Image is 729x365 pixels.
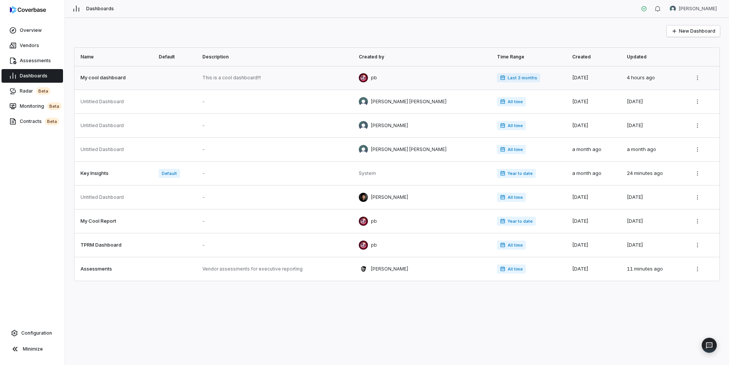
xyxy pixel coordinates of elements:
th: Description [198,48,354,66]
a: Overview [2,24,63,37]
span: [PERSON_NAME] [679,6,717,12]
button: More actions [691,239,704,251]
img: Clarence Chio avatar [359,193,368,202]
a: Monitoringbeta [2,99,63,113]
th: Name [74,48,154,66]
th: Time Range [492,48,568,66]
th: Created [568,48,622,66]
span: Dashboards [86,6,114,12]
span: beta [47,102,62,110]
a: Assessments [2,54,63,68]
button: New Dashboard [667,25,720,37]
button: More actions [691,263,704,275]
span: Radar [20,87,50,95]
a: Contractsbeta [2,115,63,128]
button: More actions [691,72,704,83]
img: pb null avatar [359,241,368,250]
img: Tom Jodoin avatar [670,6,676,12]
span: Monitoring [20,102,62,110]
span: Contracts [20,118,59,125]
img: Gage Krause avatar [359,97,368,106]
a: Configuration [3,326,62,340]
img: pb null avatar [359,217,368,226]
img: Zi Chong Kao avatar [359,121,368,130]
span: Minimize [23,346,43,352]
a: Radarbeta [2,84,63,98]
button: Minimize [3,341,62,357]
span: beta [45,118,59,125]
img: Gus Cuddy avatar [359,264,368,274]
button: More actions [691,120,704,131]
img: Coverbase logo [10,6,46,14]
button: Tom Jodoin avatar[PERSON_NAME] [665,3,721,14]
img: Gage Krause avatar [359,145,368,154]
button: More actions [691,168,704,179]
span: Overview [20,27,42,33]
span: Configuration [21,330,52,336]
a: Vendors [2,39,63,52]
button: More actions [691,144,704,155]
th: Updated [622,48,687,66]
th: Default [154,48,198,66]
span: Dashboards [20,73,47,79]
button: More actions [691,216,704,227]
th: Created by [354,48,492,66]
button: More actions [691,96,704,107]
a: Dashboards [2,69,63,83]
img: pb null avatar [359,73,368,82]
span: beta [36,87,50,95]
button: More actions [691,192,704,203]
span: Vendors [20,42,39,49]
span: Assessments [20,58,51,64]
